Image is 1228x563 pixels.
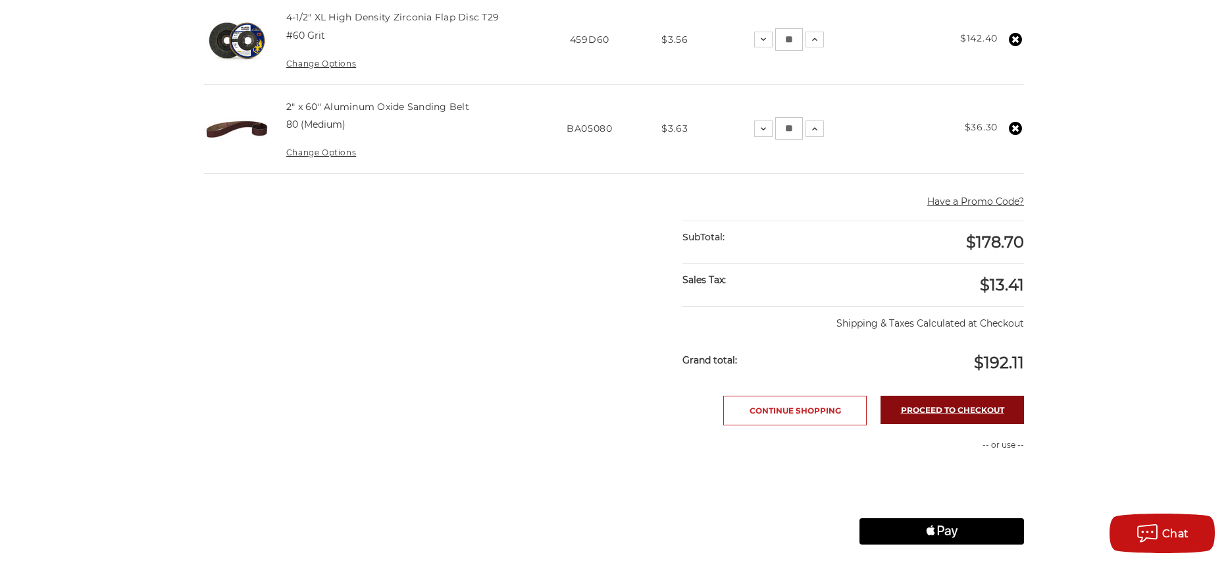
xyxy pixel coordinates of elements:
a: Continue Shopping [723,396,867,425]
button: Chat [1110,514,1215,553]
span: $13.41 [980,275,1024,294]
dd: #60 Grit [286,29,325,43]
strong: Sales Tax: [682,274,726,286]
a: 4-1/2" XL High Density Zirconia Flap Disc T29 [286,11,499,23]
a: 2" x 60" Aluminum Oxide Sanding Belt [286,101,469,113]
img: 4-1/2" XL High Density Zirconia Flap Disc T29 [204,7,270,73]
span: BA05080 [567,122,613,134]
dd: 80 (Medium) [286,118,345,132]
p: Shipping & Taxes Calculated at Checkout [682,306,1024,331]
span: $192.11 [974,353,1024,372]
span: $3.56 [661,34,688,45]
button: Have a Promo Code? [927,195,1024,209]
input: 2" x 60" Aluminum Oxide Sanding Belt Quantity: [775,117,803,140]
a: Change Options [286,147,356,157]
strong: $142.40 [960,32,998,44]
iframe: PayPal-paypal [859,465,1024,491]
strong: $36.30 [965,121,998,133]
span: Chat [1162,527,1189,540]
div: SubTotal: [682,221,854,254]
strong: Grand total: [682,354,737,366]
span: 459D60 [570,34,609,45]
input: 4-1/2" XL High Density Zirconia Flap Disc T29 Quantity: [775,28,803,51]
p: -- or use -- [859,439,1024,451]
a: Proceed to checkout [881,396,1024,424]
a: Change Options [286,59,356,68]
span: $3.63 [661,122,688,134]
img: 2" x 60" Aluminum Oxide Pipe Sanding Belt [204,96,270,162]
span: $178.70 [966,232,1024,252]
